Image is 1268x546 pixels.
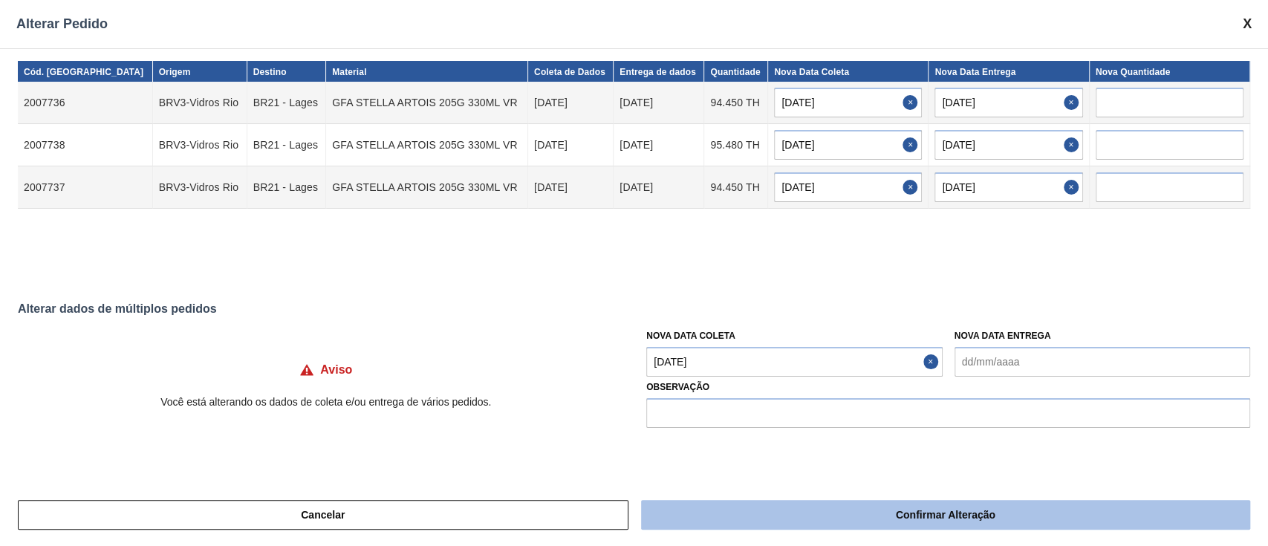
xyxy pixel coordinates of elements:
[710,97,759,108] font: 94.450 TH
[16,16,108,31] font: Alterar Pedido
[253,97,318,108] font: BR21 - Lages
[159,139,239,151] font: BRV3-Vidros Rio
[903,88,922,117] button: Close
[301,509,345,521] font: Cancelar
[955,347,1250,377] input: dd/mm/aaaa
[332,67,366,77] font: Material
[24,97,65,108] font: 2007736
[332,97,518,108] font: GFA STELLA ARTOIS 205G 330ML VR
[1064,172,1083,202] button: Close
[620,181,653,193] font: [DATE]
[534,139,568,151] font: [DATE]
[1064,130,1083,160] button: Close
[253,67,287,77] font: Destino
[332,139,518,151] font: GFA STELLA ARTOIS 205G 330ML VR
[646,347,942,377] input: dd/mm/aaaa
[534,181,568,193] font: [DATE]
[332,181,518,193] font: GFA STELLA ARTOIS 205G 330ML VR
[253,139,318,151] font: BR21 - Lages
[534,97,568,108] font: [DATE]
[903,172,922,202] button: Close
[903,130,922,160] button: Close
[934,88,1082,117] input: dd/mm/aaaa
[710,181,759,193] font: 94.450 TH
[934,130,1082,160] input: dd/mm/aaaa
[159,67,191,77] font: Origem
[24,181,65,193] font: 2007737
[646,382,709,392] font: Observação
[320,363,352,376] font: Aviso
[923,347,943,377] button: Close
[534,67,605,77] font: Coleta de Dados
[1064,88,1083,117] button: Close
[896,509,995,521] font: Confirmar Alteração
[24,67,143,77] font: Cód. [GEOGRAPHIC_DATA]
[620,139,653,151] font: [DATE]
[934,67,1015,77] font: Nova Data Entrega
[24,139,65,151] font: 2007738
[710,67,760,77] font: Quantidade
[620,97,653,108] font: [DATE]
[1096,67,1171,77] font: Nova Quantidade
[18,302,217,315] font: Alterar dados de múltiplos pedidos
[159,181,239,193] font: BRV3-Vidros Rio
[710,139,759,151] font: 95.480 TH
[159,97,239,108] font: BRV3-Vidros Rio
[774,130,922,160] input: dd/mm/aaaa
[620,67,696,77] font: Entrega de dados
[160,396,491,408] font: Você está alterando os dados de coleta e/ou entrega de vários pedidos.
[934,172,1082,202] input: dd/mm/aaaa
[774,172,922,202] input: dd/mm/aaaa
[18,500,628,530] button: Cancelar
[646,331,735,341] font: Nova Data Coleta
[253,181,318,193] font: BR21 - Lages
[774,67,849,77] font: Nova Data Coleta
[955,331,1051,341] font: Nova Data Entrega
[641,500,1250,530] button: Confirmar Alteração
[774,88,922,117] input: dd/mm/aaaa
